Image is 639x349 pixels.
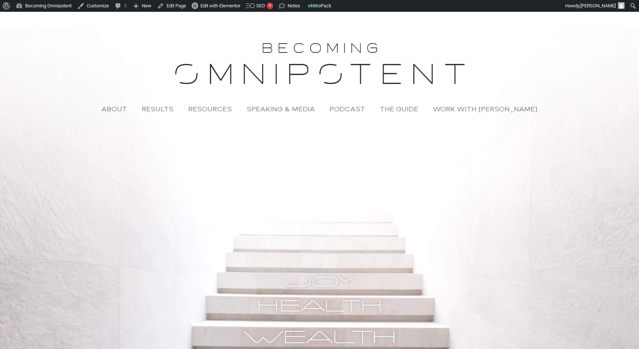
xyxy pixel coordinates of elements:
[372,101,426,118] a: The Guide
[91,296,549,318] h2: health
[580,3,616,8] span: [PERSON_NAME]
[7,101,632,118] nav: Menu
[91,272,549,292] h2: joy
[426,101,545,118] a: Work with [PERSON_NAME]
[322,101,372,118] a: Podcast
[267,3,273,9] div: 9
[181,101,239,118] a: Resources
[94,101,134,118] a: About
[134,101,181,118] a: Results
[239,101,322,118] a: Speaking & Media
[200,3,240,8] span: Edit with Elementor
